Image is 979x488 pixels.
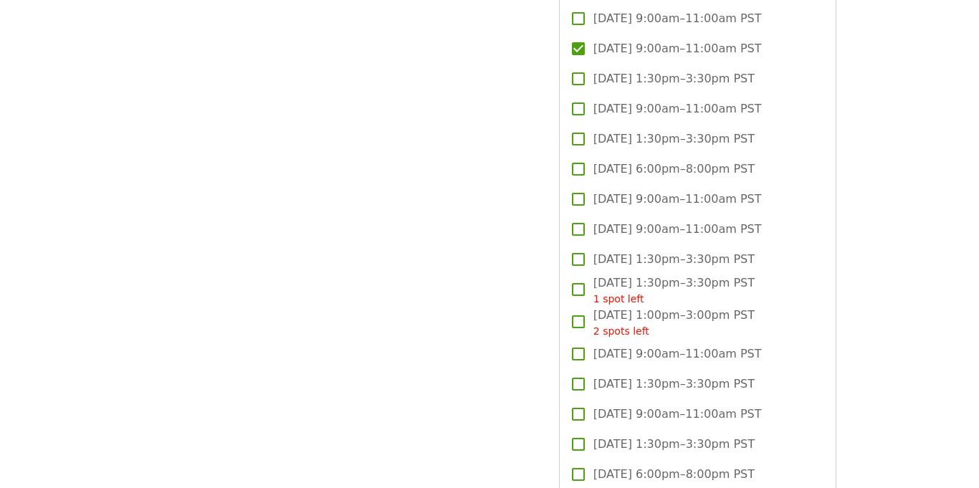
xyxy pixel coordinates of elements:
span: [DATE] 6:00pm–8:00pm PST [593,161,755,178]
span: [DATE] 1:30pm–3:30pm PST [593,251,755,268]
span: [DATE] 9:00am–11:00am PST [593,10,762,27]
span: 1 spot left [593,293,644,305]
span: 2 spots left [593,325,649,337]
span: [DATE] 9:00am–11:00am PST [593,221,762,238]
span: [DATE] 9:00am–11:00am PST [593,406,762,423]
span: [DATE] 9:00am–11:00am PST [593,40,762,57]
span: [DATE] 1:00pm–3:00pm PST [593,307,755,339]
span: [DATE] 9:00am–11:00am PST [593,345,762,363]
span: [DATE] 1:30pm–3:30pm PST [593,375,755,393]
span: [DATE] 1:30pm–3:30pm PST [593,130,755,148]
span: [DATE] 1:30pm–3:30pm PST [593,70,755,87]
span: [DATE] 9:00am–11:00am PST [593,100,762,118]
span: [DATE] 6:00pm–8:00pm PST [593,466,755,483]
span: [DATE] 1:30pm–3:30pm PST [593,436,755,453]
span: [DATE] 9:00am–11:00am PST [593,191,762,208]
span: [DATE] 1:30pm–3:30pm PST [593,274,755,307]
